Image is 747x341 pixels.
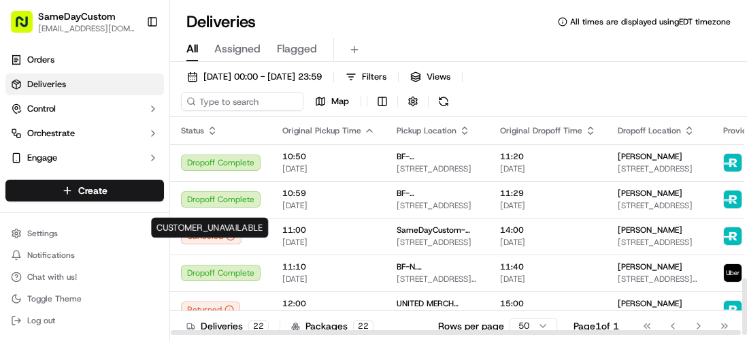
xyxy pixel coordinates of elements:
[362,71,386,83] span: Filters
[27,127,75,140] span: Orchestrate
[27,54,54,66] span: Orders
[724,191,742,208] img: roadie-logo-v2.jpg
[397,125,456,136] span: Pickup Location
[618,274,701,285] span: [STREET_ADDRESS][PERSON_NAME]
[27,152,57,164] span: Engage
[78,184,107,197] span: Create
[181,125,204,136] span: Status
[353,320,373,332] div: 22
[5,180,164,201] button: Create
[282,125,361,136] span: Original Pickup Time
[277,41,317,57] span: Flagged
[186,319,269,333] div: Deliveries
[27,78,66,91] span: Deliveries
[203,71,322,83] span: [DATE] 00:00 - [DATE] 23:59
[438,319,504,333] p: Rows per page
[27,315,55,326] span: Log out
[618,225,682,236] span: [PERSON_NAME]
[38,10,116,23] button: SameDayCustom
[397,298,478,309] span: UNITED MERCH SUPPLY LLC-United Merch Supply
[5,49,164,71] a: Orders
[5,123,164,144] button: Orchestrate
[282,261,375,272] span: 11:10
[618,188,682,199] span: [PERSON_NAME]
[574,319,619,333] div: Page 1 of 1
[500,125,582,136] span: Original Dropoff Time
[724,301,742,319] img: roadie-logo-v2.jpg
[500,188,596,199] span: 11:29
[5,267,164,287] button: Chat with us!
[500,298,596,309] span: 15:00
[500,163,596,174] span: [DATE]
[500,200,596,211] span: [DATE]
[282,200,375,211] span: [DATE]
[291,319,373,333] div: Packages
[5,147,164,169] button: Engage
[397,151,478,162] span: BF-[GEOGRAPHIC_DATA]
[618,237,701,248] span: [STREET_ADDRESS]
[5,311,164,330] button: Log out
[618,298,682,309] span: [PERSON_NAME]
[38,23,135,34] button: [EMAIL_ADDRESS][DOMAIN_NAME]
[500,274,596,285] span: [DATE]
[618,163,701,174] span: [STREET_ADDRESS]
[186,11,256,33] h1: Deliveries
[5,289,164,308] button: Toggle Theme
[618,125,681,136] span: Dropoff Location
[248,320,269,332] div: 22
[27,272,77,282] span: Chat with us!
[27,103,56,115] span: Control
[397,225,478,236] span: SameDayCustom-[GEOGRAPHIC_DATA]
[181,92,303,111] input: Type to search
[214,41,261,57] span: Assigned
[724,154,742,172] img: roadie-logo-v2.jpg
[500,237,596,248] span: [DATE]
[397,200,478,211] span: [STREET_ADDRESS]
[5,5,141,38] button: SameDayCustom[EMAIL_ADDRESS][DOMAIN_NAME]
[282,274,375,285] span: [DATE]
[282,237,375,248] span: [DATE]
[339,67,393,86] button: Filters
[724,264,742,282] img: uber-new-logo.jpeg
[397,237,478,248] span: [STREET_ADDRESS]
[27,228,58,239] span: Settings
[724,227,742,245] img: roadie-logo-v2.jpg
[618,261,682,272] span: [PERSON_NAME]
[282,225,375,236] span: 11:00
[500,225,596,236] span: 14:00
[282,151,375,162] span: 10:50
[27,250,75,261] span: Notifications
[186,41,198,57] span: All
[404,67,456,86] button: Views
[282,188,375,199] span: 10:59
[331,95,349,108] span: Map
[397,274,478,285] span: [STREET_ADDRESS][PERSON_NAME]
[500,151,596,162] span: 11:20
[5,98,164,120] button: Control
[397,163,478,174] span: [STREET_ADDRESS]
[397,188,478,199] span: BF-[GEOGRAPHIC_DATA]
[181,67,328,86] button: [DATE] 00:00 - [DATE] 23:59
[282,298,375,309] span: 12:00
[397,261,478,272] span: BF-N. [GEOGRAPHIC_DATA]
[309,92,355,111] button: Map
[27,293,82,304] span: Toggle Theme
[618,200,701,211] span: [STREET_ADDRESS]
[618,151,682,162] span: [PERSON_NAME]
[5,246,164,265] button: Notifications
[181,302,240,318] button: Returned
[5,74,164,95] a: Deliveries
[151,217,268,238] div: CUSTOMER_UNAVAILABLE
[434,92,453,111] button: Refresh
[500,261,596,272] span: 11:40
[427,71,450,83] span: Views
[570,16,731,27] span: All times are displayed using EDT timezone
[5,224,164,243] button: Settings
[282,163,375,174] span: [DATE]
